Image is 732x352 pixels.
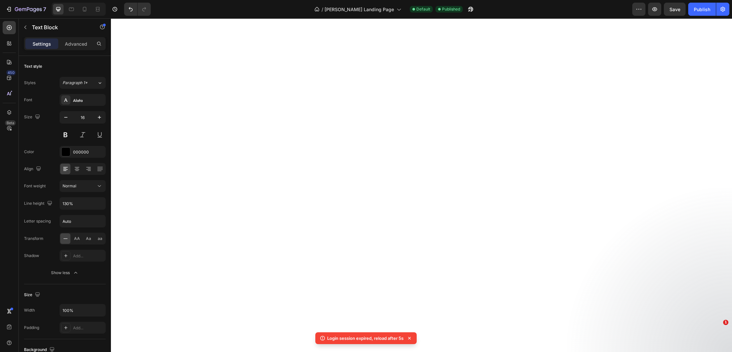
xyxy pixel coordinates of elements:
[86,236,91,242] span: Aa
[74,236,80,242] span: AA
[60,198,105,209] input: Auto
[24,218,51,224] div: Letter spacing
[73,253,104,259] div: Add...
[32,23,88,31] p: Text Block
[51,270,79,276] div: Show less
[24,183,46,189] div: Font weight
[5,120,16,126] div: Beta
[63,80,88,86] span: Paragraph 1*
[3,3,49,16] button: 7
[24,325,39,331] div: Padding
[60,77,106,89] button: Paragraph 1*
[24,291,41,299] div: Size
[325,6,394,13] span: [PERSON_NAME] Landing Page
[24,253,39,259] div: Shadow
[24,113,41,122] div: Size
[124,3,151,16] div: Undo/Redo
[6,70,16,75] div: 450
[60,180,106,192] button: Normal
[98,236,102,242] span: aa
[63,183,76,188] span: Normal
[24,63,42,69] div: Text style
[442,6,460,12] span: Published
[24,97,32,103] div: Font
[688,3,716,16] button: Publish
[33,40,51,47] p: Settings
[24,199,54,208] div: Line height
[416,6,430,12] span: Default
[60,215,105,227] input: Auto
[73,325,104,331] div: Add...
[710,330,725,345] iframe: Intercom live chat
[24,236,43,242] div: Transform
[43,5,46,13] p: 7
[327,335,404,341] p: Login session expired, reload after 5s
[24,267,106,279] button: Show less
[24,165,42,174] div: Align
[669,7,680,12] span: Save
[322,6,323,13] span: /
[111,18,732,352] iframe: Design area
[723,320,728,325] span: 1
[65,40,87,47] p: Advanced
[24,80,36,86] div: Styles
[24,307,35,313] div: Width
[60,304,105,316] input: Auto
[24,149,34,155] div: Color
[73,149,104,155] div: 000000
[694,6,710,13] div: Publish
[664,3,686,16] button: Save
[73,97,104,103] div: Alata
